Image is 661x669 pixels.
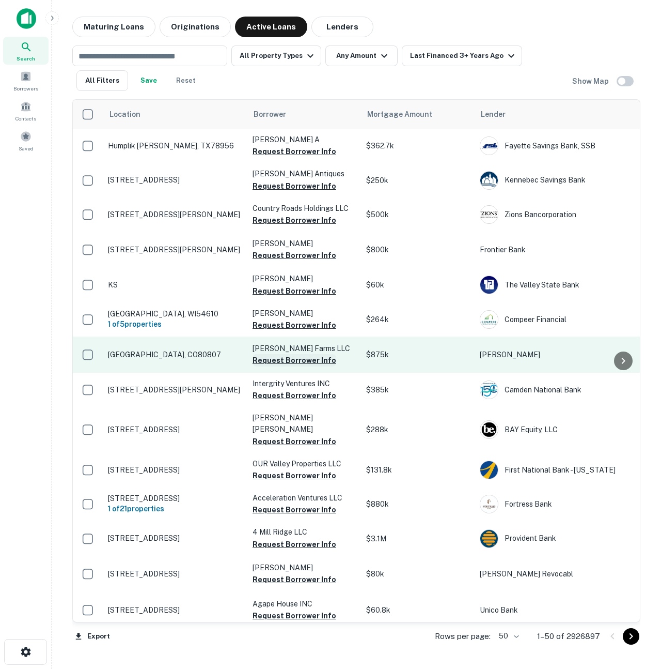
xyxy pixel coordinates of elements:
p: [STREET_ADDRESS] [108,569,242,579]
p: [PERSON_NAME] [253,562,356,573]
p: Humplik [PERSON_NAME], TX78956 [108,141,242,150]
p: [PERSON_NAME] [480,349,635,360]
span: Contacts [15,114,36,123]
a: Search [3,37,49,65]
div: Last Financed 3+ Years Ago [410,50,517,62]
button: All Filters [76,70,128,91]
p: $500k [366,209,469,220]
button: Request Borrower Info [253,249,336,262]
p: Rows per page: [435,630,491,643]
img: picture [480,206,498,223]
button: Request Borrower Info [253,610,336,622]
a: Saved [3,127,49,155]
p: Agape House INC [253,598,356,610]
p: Unico Bank [480,604,635,616]
img: picture [480,421,498,438]
p: [PERSON_NAME] Antiques [253,168,356,179]
div: The Valley State Bank [480,276,635,294]
button: All Property Types [231,45,321,66]
button: Request Borrower Info [253,538,336,551]
h6: Show Map [572,75,610,87]
th: Mortgage Amount [361,100,475,129]
div: First National Bank - [US_STATE] [480,461,635,479]
div: Fortress Bank [480,495,635,513]
a: Contacts [3,97,49,125]
p: [PERSON_NAME] [253,273,356,284]
div: Chat Widget [609,553,661,603]
span: Lender [481,108,506,120]
p: [STREET_ADDRESS][PERSON_NAME] [108,245,242,254]
button: Go to next page [623,628,639,645]
span: Location [109,108,154,120]
p: $800k [366,244,469,255]
div: Provident Bank [480,529,635,548]
h6: 1 of 5 properties [108,318,242,330]
p: $288k [366,424,469,435]
p: KS [108,280,242,290]
div: 50 [495,629,521,644]
div: Fayette Savings Bank, SSB [480,136,635,155]
div: BAY Equity, LLC [480,420,635,439]
p: $264k [366,314,469,325]
p: $3.1M [366,533,469,544]
button: Reset [169,70,202,91]
p: 1–50 of 2926897 [537,630,600,643]
p: $385k [366,384,469,396]
button: Maturing Loans [72,17,155,37]
img: picture [480,137,498,155]
th: Borrower [247,100,361,129]
p: $80k [366,568,469,580]
button: Export [72,629,113,644]
p: [STREET_ADDRESS][PERSON_NAME] [108,210,242,219]
img: capitalize-icon.png [17,8,36,29]
p: $131.8k [366,464,469,476]
p: [PERSON_NAME] [253,238,356,249]
button: Active Loans [235,17,307,37]
button: Last Financed 3+ Years Ago [402,45,522,66]
p: 4 Mill Ridge LLC [253,526,356,538]
p: [STREET_ADDRESS] [108,175,242,185]
p: [STREET_ADDRESS] [108,494,242,503]
p: [PERSON_NAME] Revocabl [480,568,635,580]
img: picture [480,461,498,479]
p: $362.7k [366,140,469,151]
img: picture [480,276,498,294]
th: Lender [475,100,640,129]
button: Request Borrower Info [253,285,336,297]
p: $875k [366,349,469,360]
p: [PERSON_NAME] Farms LLC [253,343,356,354]
p: Intergrity Ventures INC [253,378,356,389]
span: Mortgage Amount [367,108,446,120]
p: [GEOGRAPHIC_DATA], CO80807 [108,350,242,359]
p: [GEOGRAPHIC_DATA], WI54610 [108,309,242,318]
p: [PERSON_NAME] A [253,134,356,145]
p: $250k [366,175,469,186]
button: Request Borrower Info [253,145,336,158]
span: Search [17,54,35,63]
p: Acceleration Ventures LLC [253,492,356,504]
p: Frontier Bank [480,244,635,255]
p: [PERSON_NAME] [253,308,356,319]
span: Saved [19,144,34,153]
h6: 1 of 21 properties [108,503,242,514]
p: [STREET_ADDRESS][PERSON_NAME] [108,385,242,394]
p: $60k [366,279,469,291]
button: Originations [160,17,231,37]
button: Save your search to get updates of matches that match your search criteria. [132,70,165,91]
div: Zions Bancorporation [480,205,635,224]
img: picture [480,172,498,189]
div: Kennebec Savings Bank [480,171,635,190]
button: Request Borrower Info [253,214,336,226]
a: Borrowers [3,67,49,95]
p: $60.8k [366,604,469,616]
p: Country Roads Holdings LLC [253,203,356,214]
th: Location [103,100,247,129]
p: [STREET_ADDRESS] [108,534,242,543]
p: [PERSON_NAME] [PERSON_NAME] [253,412,356,435]
img: picture [480,530,498,548]
button: Request Borrower Info [253,354,336,367]
p: $880k [366,498,469,510]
